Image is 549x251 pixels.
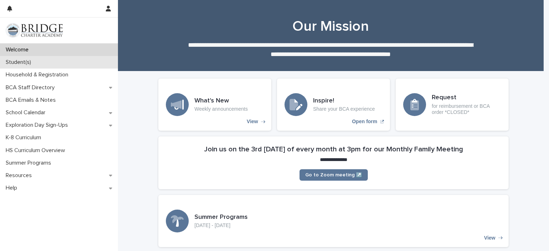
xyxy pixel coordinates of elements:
h2: Join us on the 3rd [DATE] of every month at 3pm for our Monthly Family Meeting [204,145,463,154]
h1: Our Mission [155,18,506,35]
p: Welcome [3,46,34,53]
h3: What's New [194,97,248,105]
p: Help [3,185,23,191]
a: Go to Zoom meeting ↗️ [300,169,368,181]
p: School Calendar [3,109,51,116]
a: View [158,195,509,247]
a: Open form [277,79,390,131]
h3: Inspire! [313,97,375,105]
p: Household & Registration [3,71,74,78]
p: Resources [3,172,38,179]
span: Go to Zoom meeting ↗️ [305,172,362,177]
h3: Request [432,94,501,102]
p: Share your BCA experience [313,106,375,112]
p: Summer Programs [3,160,57,166]
p: Exploration Day Sign-Ups [3,122,74,129]
p: Open form [352,119,377,125]
p: Weekly announcements [194,106,248,112]
p: [DATE] - [DATE] [194,222,248,229]
a: View [158,79,271,131]
p: BCA Emails & Notes [3,97,61,104]
h3: Summer Programs [194,214,248,221]
p: View [484,235,495,241]
p: Student(s) [3,59,37,66]
img: V1C1m3IdTEidaUdm9Hs0 [6,23,63,37]
p: BCA Staff Directory [3,84,60,91]
p: K-8 Curriculum [3,134,47,141]
p: for reimbursement or BCA order *CLOSED* [432,103,501,115]
p: HS Curriculum Overview [3,147,71,154]
p: View [247,119,258,125]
